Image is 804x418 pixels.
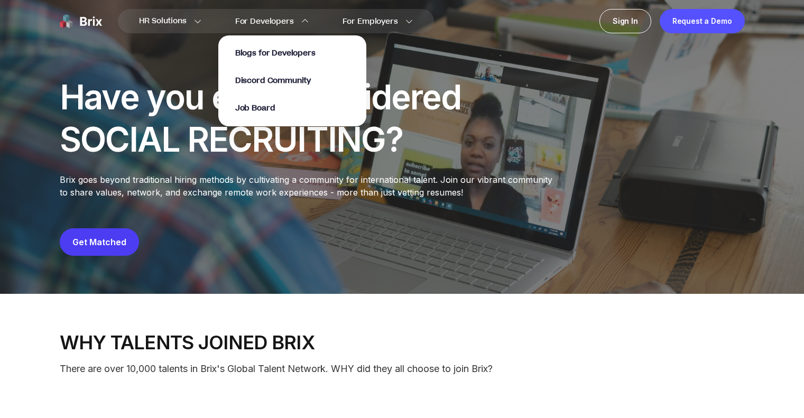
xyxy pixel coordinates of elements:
span: Job Board [235,103,275,114]
a: Job Board [235,102,275,114]
span: Blogs for Developers [235,48,316,59]
a: Blogs for Developers [235,47,316,59]
span: For Developers [235,16,294,27]
p: Why talents joined Brix [60,332,745,353]
a: Discord Community [235,75,311,86]
div: Have you ever considered SOCIAL RECRUITING? [60,76,467,161]
a: Request a Demo [660,9,745,33]
span: For Employers [343,16,398,27]
a: Get Matched [72,237,126,247]
p: There are over 10,000 talents in Brix's Global Talent Network. WHY did they all choose to join Brix? [60,361,745,376]
span: HR Solutions [139,13,187,30]
button: Get Matched [60,228,139,256]
a: Sign In [599,9,651,33]
p: Brix goes beyond traditional hiring methods by cultivating a community for international talent. ... [60,173,560,199]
